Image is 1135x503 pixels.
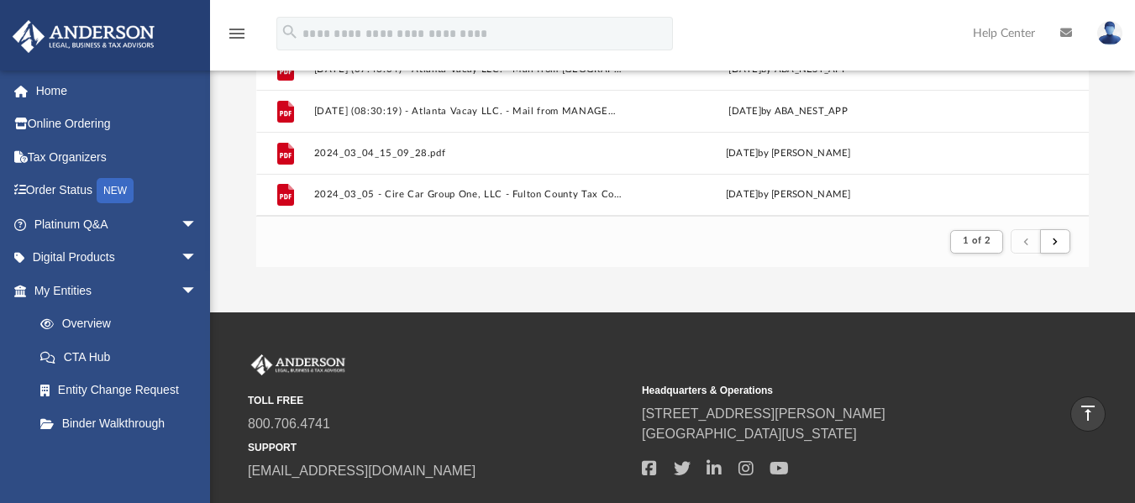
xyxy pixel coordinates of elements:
[24,440,214,474] a: My Blueprint
[314,105,626,116] button: [DATE] (08:30:19) - Atlanta Vacay LLC. - Mail from MANAGEMENT OFFICE [GEOGRAPHIC_DATA] CONDOMINIU...
[181,274,214,308] span: arrow_drop_down
[642,406,885,421] a: [STREET_ADDRESS][PERSON_NAME]
[12,107,223,141] a: Online Ordering
[8,20,160,53] img: Anderson Advisors Platinum Portal
[24,374,223,407] a: Entity Change Request
[12,274,223,307] a: My Entitiesarrow_drop_down
[314,147,626,158] button: 2024_03_04_15_09_28.pdf
[181,207,214,242] span: arrow_drop_down
[181,241,214,275] span: arrow_drop_down
[248,464,476,478] a: [EMAIL_ADDRESS][DOMAIN_NAME]
[633,187,944,202] div: [DATE] by [PERSON_NAME]
[24,340,223,374] a: CTA Hub
[12,140,223,174] a: Tax Organizers
[314,189,626,200] button: 2024_03_05 - Cire Car Group One, LLC - Fulton County Tax Commissioner.pdf
[281,23,299,41] i: search
[248,354,349,376] img: Anderson Advisors Platinum Portal
[950,230,1003,254] button: 1 of 2
[633,145,944,160] div: [DATE] by [PERSON_NAME]
[633,61,944,76] div: [DATE] by ABA_NEST_APP
[248,393,630,408] small: TOLL FREE
[1097,21,1122,45] img: User Pic
[642,427,857,441] a: [GEOGRAPHIC_DATA][US_STATE]
[97,178,134,203] div: NEW
[963,236,990,245] span: 1 of 2
[24,406,223,440] a: Binder Walkthrough
[642,383,1024,398] small: Headquarters & Operations
[248,417,330,431] a: 800.706.4741
[12,174,223,208] a: Order StatusNEW
[314,63,626,74] button: [DATE] (07:46:04) - Atlanta Vacay LLC. - Mail from [GEOGRAPHIC_DATA] Condominiums.pdf
[248,440,630,455] small: SUPPORT
[12,241,223,275] a: Digital Productsarrow_drop_down
[12,207,223,241] a: Platinum Q&Aarrow_drop_down
[633,103,944,118] div: [DATE] by ABA_NEST_APP
[24,307,223,341] a: Overview
[227,24,247,44] i: menu
[1078,403,1098,423] i: vertical_align_top
[12,74,223,107] a: Home
[227,32,247,44] a: menu
[1070,396,1106,432] a: vertical_align_top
